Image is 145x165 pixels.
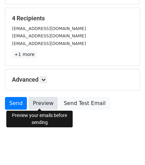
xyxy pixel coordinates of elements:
small: [EMAIL_ADDRESS][DOMAIN_NAME] [12,26,86,31]
iframe: Chat Widget [112,133,145,165]
h5: 4 Recipients [12,15,133,22]
a: Send Test Email [59,97,110,110]
a: Send [5,97,27,110]
a: +1 more [12,50,37,59]
h5: Advanced [12,76,133,83]
div: Preview your emails before sending [6,111,73,127]
a: Preview [29,97,58,110]
small: [EMAIL_ADDRESS][DOMAIN_NAME] [12,41,86,46]
small: [EMAIL_ADDRESS][DOMAIN_NAME] [12,33,86,38]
